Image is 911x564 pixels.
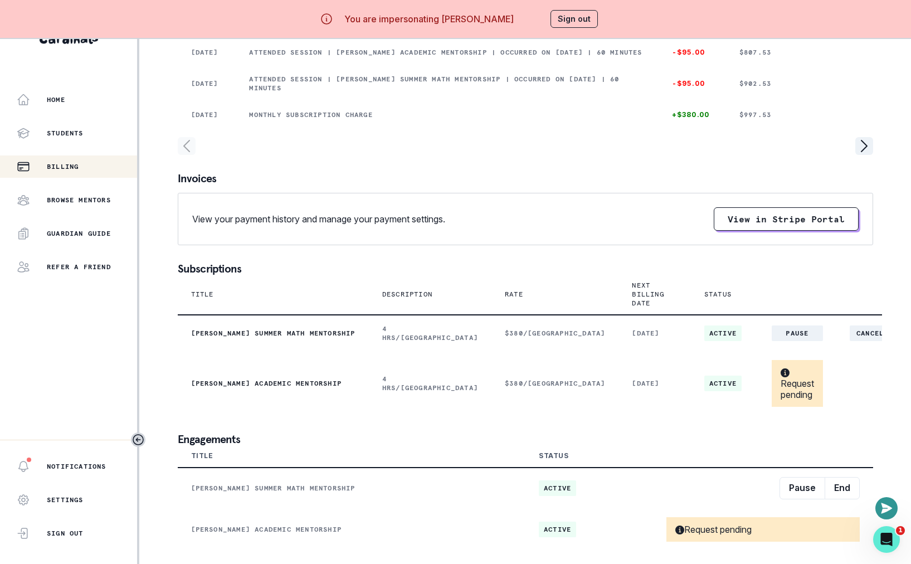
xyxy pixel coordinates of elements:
button: Sign out [551,10,598,28]
p: $380/[GEOGRAPHIC_DATA] [505,379,605,388]
button: End [825,477,860,499]
p: View your payment history and manage your payment settings. [192,212,445,226]
p: Next Billing Date [632,281,664,308]
p: Home [47,95,65,104]
p: 4 HRS/[GEOGRAPHIC_DATA] [382,375,478,392]
svg: page right [855,137,873,155]
p: Request pending [675,524,752,535]
div: Title [191,451,213,460]
p: Sign Out [47,529,84,538]
p: Guardian Guide [47,229,111,238]
p: Refer a friend [47,262,111,271]
button: Pause [772,325,823,341]
p: $997.53 [739,110,860,119]
p: Notifications [47,462,106,471]
button: View in Stripe Portal [714,207,859,231]
span: ACTIVE [704,325,742,341]
span: ACTIVE [704,376,742,391]
p: Attended session | [PERSON_NAME] Summer Math Mentorship | Occurred on [DATE] | 60 minutes [249,75,645,93]
p: [PERSON_NAME] Academic Mentorship [191,525,513,534]
p: [PERSON_NAME] Summer Math Mentorship [191,484,513,493]
p: [PERSON_NAME] Summer Math Mentorship [191,329,355,338]
button: Cancel [850,325,890,341]
p: Browse Mentors [47,196,111,205]
p: Invoices [178,173,873,184]
p: [PERSON_NAME] Academic Mentorship [191,379,355,388]
p: [DATE] [191,79,223,88]
p: Attended session | [PERSON_NAME] Academic Mentorship | Occurred on [DATE] | 60 minutes [249,48,645,57]
span: 1 [896,526,905,535]
p: Subscriptions [178,263,873,274]
button: Open or close messaging widget [875,497,898,519]
p: $807.53 [739,48,860,57]
button: Pause [780,477,825,499]
p: Request pending [781,367,814,400]
p: Billing [47,162,79,171]
p: -$95.00 [672,79,713,88]
p: $380/[GEOGRAPHIC_DATA] [505,329,605,338]
p: Rate [505,290,523,299]
p: Status [704,290,732,299]
p: $902.53 [739,79,860,88]
p: You are impersonating [PERSON_NAME] [344,12,514,26]
iframe: Intercom live chat [873,526,900,553]
p: [DATE] [191,110,223,119]
svg: page left [178,137,196,155]
p: 4 HRS/[GEOGRAPHIC_DATA] [382,324,478,342]
p: Title [191,290,214,299]
p: +$380.00 [672,110,713,119]
p: Engagements [178,434,873,445]
p: Students [47,129,84,138]
span: active [539,480,576,496]
button: Toggle sidebar [131,432,145,447]
p: Settings [47,495,84,504]
p: Monthly subscription charge [249,110,645,119]
div: Status [539,451,569,460]
p: Description [382,290,432,299]
span: active [539,522,576,537]
p: -$95.00 [672,48,713,57]
p: [DATE] [632,329,677,338]
p: [DATE] [191,48,223,57]
p: [DATE] [632,379,677,388]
